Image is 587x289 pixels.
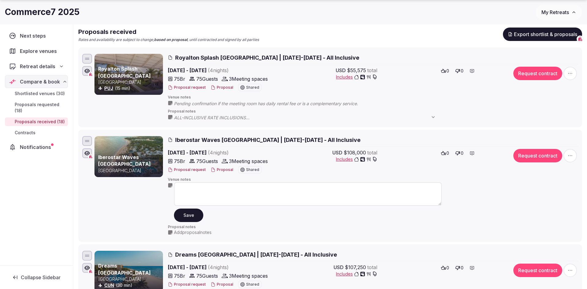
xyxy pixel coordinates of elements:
[15,102,65,114] span: Proposals requested (18)
[175,54,359,61] span: Royalton Splash [GEOGRAPHIC_DATA] | [DATE]-[DATE] - All Inclusive
[174,229,212,235] span: Add proposal notes
[20,143,54,151] span: Notifications
[174,75,185,83] span: 75 Br
[168,109,578,114] span: Proposal notes
[344,149,366,156] span: $108,000
[168,85,206,90] button: Proposal request
[104,85,113,91] button: PUJ
[453,67,465,75] button: 0
[336,67,346,74] span: USD
[461,68,463,74] span: 0
[174,272,185,280] span: 75 Br
[168,95,578,100] span: Venue notes
[246,86,259,89] span: Shared
[208,264,229,270] span: ( 4 night s )
[5,6,79,18] h1: Commerce7 2025
[246,283,259,286] span: Shared
[98,154,151,167] a: Iberostar Waves [GEOGRAPHIC_DATA]
[174,157,185,165] span: 75 Br
[229,272,268,280] span: 3 Meeting spaces
[15,130,35,136] span: Contracts
[336,271,377,277] button: Includes
[98,66,151,79] a: Royalton Splash [GEOGRAPHIC_DATA]
[20,63,55,70] span: Retreat details
[446,150,449,156] span: 0
[168,67,275,74] span: [DATE] - [DATE]
[168,177,578,182] span: Venue notes
[453,149,465,157] button: 0
[168,224,578,230] span: Proposal notes
[336,74,377,80] button: Includes
[439,67,451,75] button: 0
[196,75,218,83] span: 75 Guests
[211,167,233,172] button: Proposal
[5,117,68,126] a: Proposals received (18)
[367,67,377,74] span: total
[174,101,370,107] span: Pending confirmation if the meeting room has daily rental fee or is a complementary service.
[446,68,449,74] span: 0
[332,149,342,156] span: USD
[78,37,259,43] p: Rates and availability are subject to change, , until contracted and signed by all parties
[175,136,360,144] span: Iberostar Waves [GEOGRAPHIC_DATA] | [DATE]-[DATE] - All Inclusive
[20,78,60,85] span: Compare & book
[168,264,275,271] span: [DATE] - [DATE]
[347,67,366,74] span: $55,575
[5,141,68,154] a: Notifications
[367,149,377,156] span: total
[196,157,218,165] span: 75 Guests
[175,251,337,258] span: Dreams [GEOGRAPHIC_DATA] | [DATE]-[DATE] - All Inclusive
[536,5,582,20] button: My Retreats
[453,264,465,272] button: 0
[503,28,582,41] button: Export shortlist & proposals
[104,86,113,91] a: PUJ
[104,283,114,288] a: CUN
[168,149,275,156] span: [DATE] - [DATE]
[229,75,268,83] span: 3 Meeting spaces
[334,264,344,271] span: USD
[21,274,61,280] span: Collapse Sidebar
[154,37,187,42] strong: based on proposal
[196,272,218,280] span: 75 Guests
[246,168,259,172] span: Shared
[98,263,151,276] a: Dreams [GEOGRAPHIC_DATA]
[20,47,59,55] span: Explore venues
[98,85,162,91] div: (15 min)
[461,265,463,271] span: 0
[5,29,68,42] a: Next steps
[5,128,68,137] a: Contracts
[15,119,65,125] span: Proposals received (18)
[367,264,377,271] span: total
[513,67,562,80] button: Request contract
[168,167,206,172] button: Proposal request
[336,156,377,162] button: Includes
[461,150,463,156] span: 0
[211,85,233,90] button: Proposal
[211,282,233,287] button: Proposal
[345,264,366,271] span: $107,250
[208,67,229,73] span: ( 4 night s )
[15,91,65,97] span: Shortlisted venues (30)
[446,265,449,271] span: 0
[229,157,268,165] span: 3 Meeting spaces
[174,115,442,121] span: ALL-INCLUSIVE RATE INCLUSIONS • Luxurious accommodations with exclusive DreamBed • Daily Breakfas...
[98,79,162,85] p: [GEOGRAPHIC_DATA]
[541,9,569,15] span: My Retreats
[168,282,206,287] button: Proposal request
[20,32,48,39] span: Next steps
[5,271,68,284] button: Collapse Sidebar
[513,149,562,162] button: Request contract
[5,89,68,98] a: Shortlisted venues (30)
[5,100,68,115] a: Proposals requested (18)
[439,264,451,272] button: 0
[5,45,68,57] a: Explore venues
[98,276,162,282] p: [GEOGRAPHIC_DATA]
[439,149,451,157] button: 0
[104,282,114,288] button: CUN
[98,168,162,174] p: [GEOGRAPHIC_DATA]
[174,209,203,222] button: Save
[513,264,562,277] button: Request contract
[98,282,162,288] div: (30 min)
